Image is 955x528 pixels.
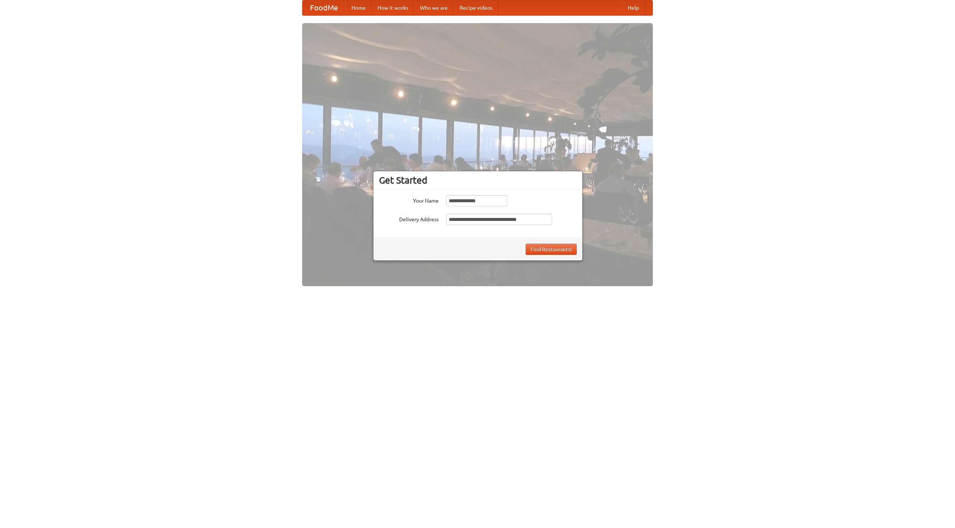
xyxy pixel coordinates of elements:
a: How it works [372,0,414,15]
h3: Get Started [379,175,577,186]
a: Home [345,0,372,15]
a: Help [622,0,645,15]
a: Who we are [414,0,454,15]
a: Recipe videos [454,0,498,15]
label: Delivery Address [379,214,439,223]
button: Find Restaurants! [526,244,577,255]
a: FoodMe [303,0,345,15]
label: Your Name [379,195,439,204]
